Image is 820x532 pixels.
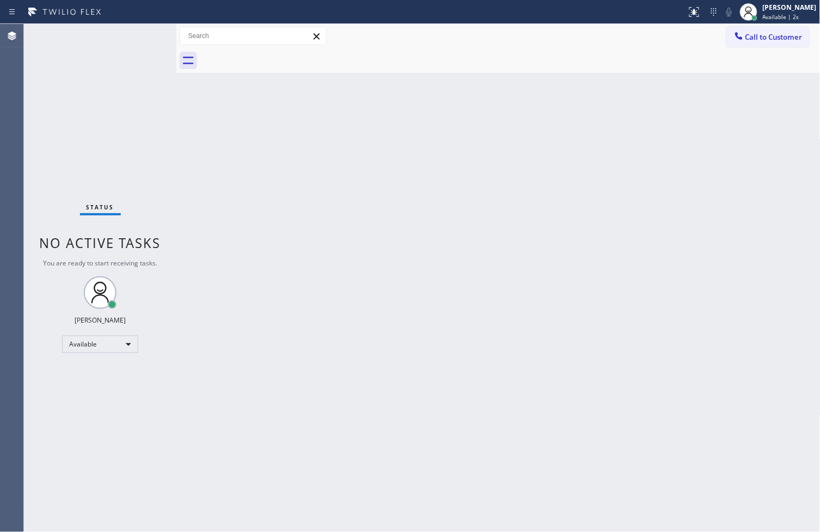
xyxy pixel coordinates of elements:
[87,203,114,211] span: Status
[75,316,126,325] div: [PERSON_NAME]
[62,336,138,353] div: Available
[722,4,737,20] button: Mute
[745,32,803,42] span: Call to Customer
[763,3,817,12] div: [PERSON_NAME]
[763,13,799,21] span: Available | 2s
[40,234,161,252] span: No active tasks
[726,27,810,47] button: Call to Customer
[180,27,326,45] input: Search
[43,258,157,268] span: You are ready to start receiving tasks.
